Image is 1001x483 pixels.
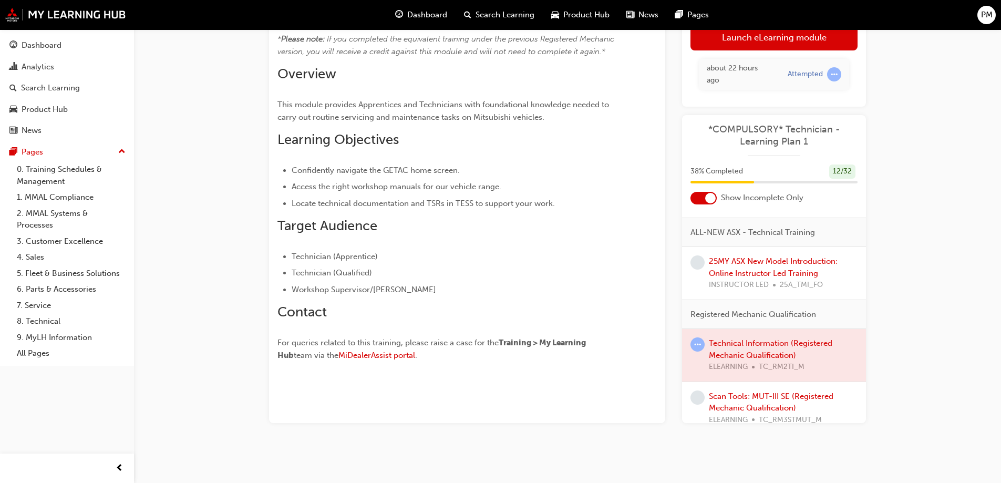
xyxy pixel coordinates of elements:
[292,199,555,208] span: Locate technical documentation and TSRs in TESS to support your work.
[476,9,534,21] span: Search Learning
[638,9,658,21] span: News
[277,338,499,347] span: For queries related to this training, please raise a case for the
[395,8,403,22] span: guage-icon
[709,256,838,278] a: 25MY ASX New Model Introduction: Online Instructor Led Training
[667,4,717,26] a: pages-iconPages
[22,125,42,137] div: News
[13,330,130,346] a: 9. MyLH Information
[690,24,858,50] a: Launch eLearning module
[687,9,709,21] span: Pages
[22,61,54,73] div: Analytics
[690,337,705,352] span: learningRecordVerb_ATTEMPT-icon
[4,121,130,140] a: News
[277,66,336,82] span: Overview
[690,166,743,178] span: 38 % Completed
[292,166,460,175] span: Confidently navigate the GETAC home screen.
[292,285,436,294] span: Workshop Supervisor/[PERSON_NAME]
[118,145,126,159] span: up-icon
[292,182,501,191] span: Access the right workshop manuals for our vehicle range.
[277,218,377,234] span: Target Audience
[387,4,456,26] a: guage-iconDashboard
[4,78,130,98] a: Search Learning
[277,338,587,360] span: Training > My Learning Hub
[675,8,683,22] span: pages-icon
[690,124,858,147] a: *COMPULSORY* Technician - Learning Plan 1
[9,41,17,50] span: guage-icon
[294,351,338,360] span: team via the
[277,304,327,320] span: Contact
[780,279,823,291] span: 25A_TMI_FO
[13,249,130,265] a: 4. Sales
[13,313,130,330] a: 8. Technical
[338,351,415,360] a: MiDealerAssist portal
[9,126,17,136] span: news-icon
[709,392,833,413] a: Scan Tools: MUT-III SE (Registered Mechanic Qualification)
[13,281,130,297] a: 6. Parts & Accessories
[759,414,822,426] span: TC_RM3STMUT_M
[407,9,447,21] span: Dashboard
[4,57,130,77] a: Analytics
[21,82,80,94] div: Search Learning
[13,233,130,250] a: 3. Customer Excellence
[690,390,705,405] span: learningRecordVerb_NONE-icon
[829,165,855,179] div: 12 / 32
[690,227,815,239] span: ALL-NEW ASX - Technical Training
[981,9,993,21] span: PM
[292,268,372,278] span: Technician (Qualified)
[4,142,130,162] button: Pages
[4,36,130,55] a: Dashboard
[709,279,769,291] span: INSTRUCTOR LED
[13,345,130,362] a: All Pages
[277,34,616,56] span: If you completed the equivalent training under the previous Registered Mechanic version, you will...
[22,146,43,158] div: Pages
[281,34,327,44] span: Please note: ​
[721,192,803,204] span: Show Incomplete Only
[551,8,559,22] span: car-icon
[464,8,471,22] span: search-icon
[13,297,130,314] a: 7. Service
[626,8,634,22] span: news-icon
[9,84,17,93] span: search-icon
[707,63,772,86] div: Tue Sep 23 2025 15:59:08 GMT+0930 (Australian Central Standard Time)
[709,414,748,426] span: ELEARNING
[690,309,816,321] span: Registered Mechanic Qualification
[13,189,130,205] a: 1. MMAL Compliance
[277,100,611,122] span: This module provides Apprentices and Technicians with foundational knowledge needed to carry out ...
[618,4,667,26] a: news-iconNews
[9,148,17,157] span: pages-icon
[690,255,705,270] span: learningRecordVerb_NONE-icon
[977,6,996,24] button: PM
[4,100,130,119] a: Product Hub
[22,39,61,52] div: Dashboard
[4,34,130,142] button: DashboardAnalyticsSearch LearningProduct HubNews
[563,9,610,21] span: Product Hub
[5,8,126,22] img: mmal
[827,67,841,81] span: learningRecordVerb_ATTEMPT-icon
[456,4,543,26] a: search-iconSearch Learning
[116,462,123,475] span: prev-icon
[13,265,130,282] a: 5. Fleet & Business Solutions
[22,104,68,116] div: Product Hub
[13,205,130,233] a: 2. MMAL Systems & Processes
[292,252,378,261] span: Technician (Apprentice)
[543,4,618,26] a: car-iconProduct Hub
[9,105,17,115] span: car-icon
[13,161,130,189] a: 0. Training Schedules & Management
[9,63,17,72] span: chart-icon
[415,351,417,360] span: .
[788,69,823,79] div: Attempted
[277,131,399,148] span: Learning Objectives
